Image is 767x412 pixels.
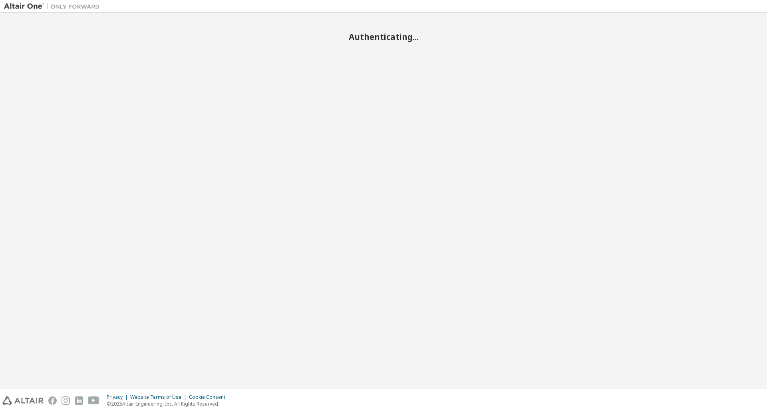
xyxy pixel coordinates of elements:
img: Altair One [4,2,104,10]
img: facebook.svg [48,396,57,405]
h2: Authenticating... [4,32,763,42]
div: Cookie Consent [189,394,230,400]
img: instagram.svg [62,396,70,405]
p: © 2025 Altair Engineering, Inc. All Rights Reserved. [107,400,230,407]
img: altair_logo.svg [2,396,44,405]
img: linkedin.svg [75,396,83,405]
div: Website Terms of Use [130,394,189,400]
div: Privacy [107,394,130,400]
img: youtube.svg [88,396,99,405]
